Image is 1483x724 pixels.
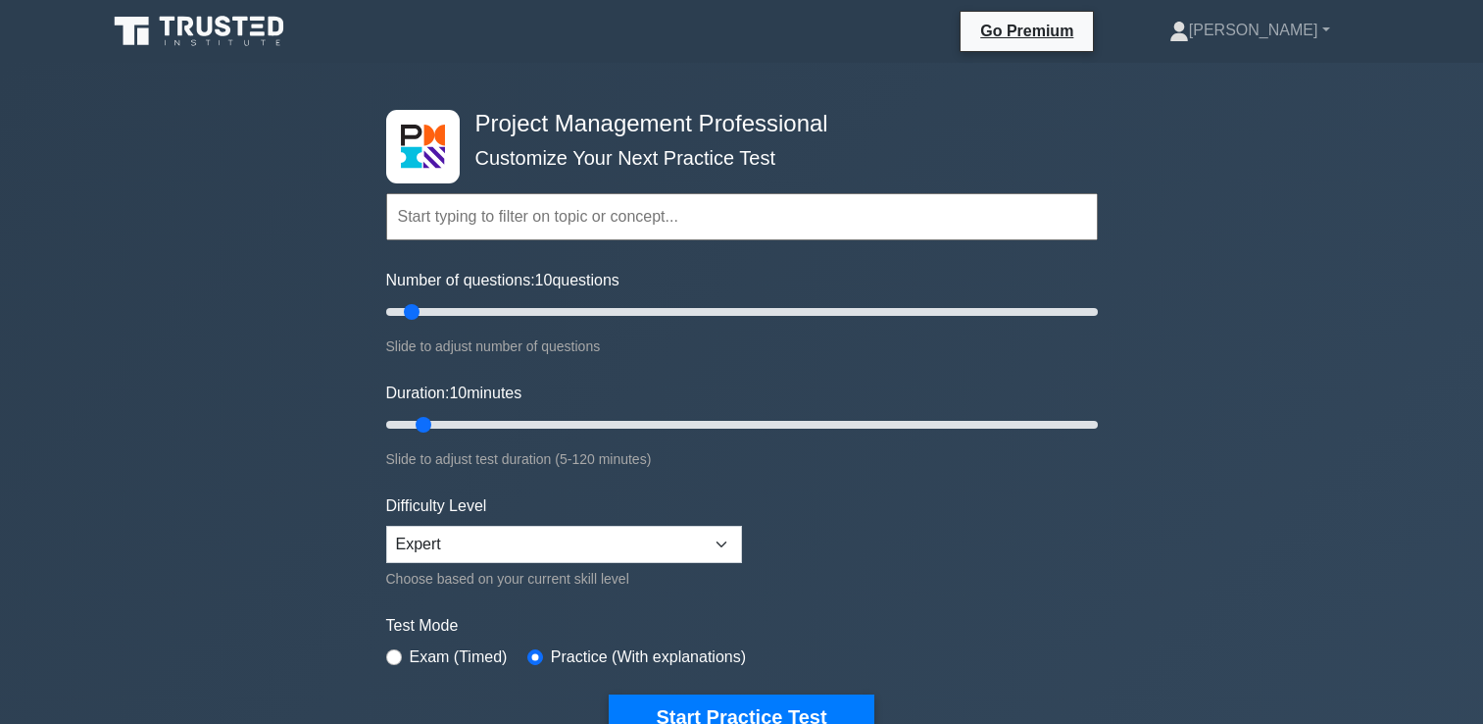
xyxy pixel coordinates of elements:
[1122,11,1377,50] a: [PERSON_NAME]
[535,272,553,288] span: 10
[386,382,522,405] label: Duration: minutes
[386,269,619,292] label: Number of questions: questions
[386,193,1098,240] input: Start typing to filter on topic or concept...
[468,110,1002,138] h4: Project Management Professional
[386,335,1098,358] div: Slide to adjust number of questions
[449,385,467,401] span: 10
[386,494,487,518] label: Difficulty Level
[551,646,746,669] label: Practice (With explanations)
[386,614,1098,638] label: Test Mode
[386,447,1098,471] div: Slide to adjust test duration (5-120 minutes)
[968,19,1085,43] a: Go Premium
[410,646,508,669] label: Exam (Timed)
[386,567,742,591] div: Choose based on your current skill level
